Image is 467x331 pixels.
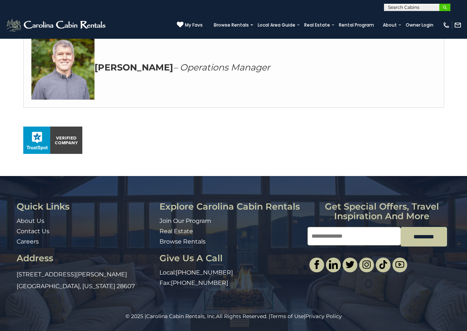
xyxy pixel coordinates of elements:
a: My Favs [177,21,203,29]
h3: Quick Links [17,202,154,211]
p: All Rights Reserved. | | [17,313,450,320]
a: About [379,20,401,30]
a: Local Area Guide [254,20,299,30]
a: Terms of Use [270,313,304,320]
a: Rental Program [335,20,378,30]
img: White-1-2.png [6,18,108,32]
span: © 2025 | [126,313,216,320]
img: twitter-single.svg [346,260,354,269]
img: linkedin-single.svg [329,260,338,269]
a: Join Our Program [159,217,211,224]
img: youtube-light.svg [395,260,404,269]
a: About Us [17,217,44,224]
a: Browse Rentals [210,20,253,30]
img: tiktok.svg [379,260,388,269]
h3: Address [17,254,154,263]
img: instagram-single.svg [362,260,371,269]
a: Privacy Policy [305,313,342,320]
strong: [PERSON_NAME] [95,62,173,73]
a: Browse Rentals [159,238,206,245]
span: My Favs [185,22,203,28]
a: Real Estate [159,228,193,235]
a: Real Estate [301,20,334,30]
em: – Operations Manager [173,62,270,73]
a: Carolina Cabin Rentals, Inc. [146,313,216,320]
a: Owner Login [402,20,437,30]
a: [PHONE_NUMBER] [176,269,233,276]
p: [STREET_ADDRESS][PERSON_NAME] [GEOGRAPHIC_DATA], [US_STATE] 28607 [17,269,154,292]
img: mail-regular-white.png [454,21,461,29]
img: phone-regular-white.png [443,21,450,29]
a: Contact Us [17,228,49,235]
a: Careers [17,238,39,245]
p: Local: [159,269,302,277]
h3: Give Us A Call [159,254,302,263]
h3: Explore Carolina Cabin Rentals [159,202,302,211]
p: Fax: [159,279,302,287]
img: facebook-single.svg [312,260,321,269]
img: seal_horizontal.png [23,127,82,154]
h3: Get special offers, travel inspiration and more [308,202,456,221]
a: [PHONE_NUMBER] [171,279,228,286]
